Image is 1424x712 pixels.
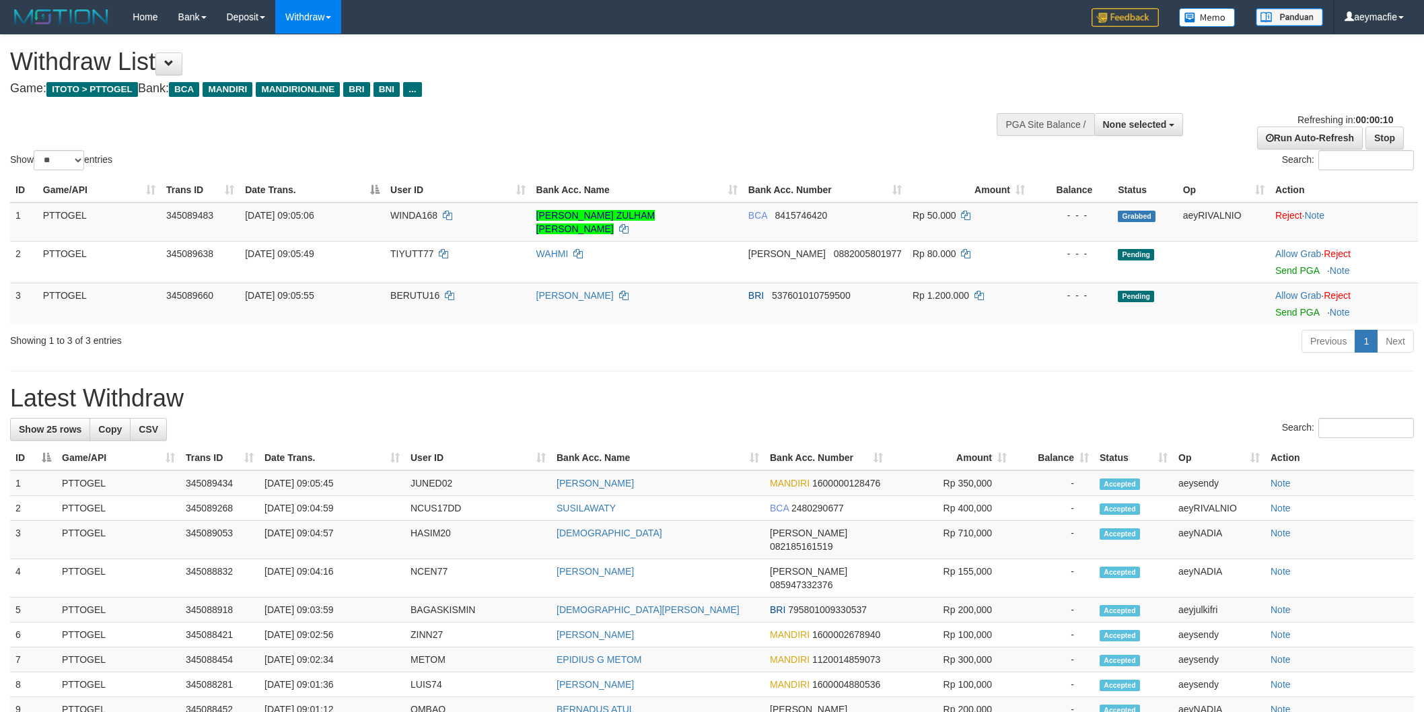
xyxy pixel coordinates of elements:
[557,528,662,538] a: [DEMOGRAPHIC_DATA]
[405,598,551,622] td: BAGASKISMIN
[888,647,1012,672] td: Rp 300,000
[1030,178,1112,203] th: Balance
[1118,291,1154,302] span: Pending
[161,178,240,203] th: Trans ID: activate to sort column ascending
[1304,210,1324,221] a: Note
[913,210,956,221] span: Rp 50.000
[1275,210,1302,221] a: Reject
[1173,647,1265,672] td: aeysendy
[1282,418,1414,438] label: Search:
[1100,478,1140,490] span: Accepted
[1118,211,1155,222] span: Grabbed
[180,622,259,647] td: 345088421
[1275,248,1324,259] span: ·
[1270,178,1418,203] th: Action
[259,598,405,622] td: [DATE] 09:03:59
[10,446,57,470] th: ID: activate to sort column descending
[1271,604,1291,615] a: Note
[180,647,259,672] td: 345088454
[743,178,907,203] th: Bank Acc. Number: activate to sort column ascending
[405,496,551,521] td: NCUS17DD
[557,566,634,577] a: [PERSON_NAME]
[1173,521,1265,559] td: aeyNADIA
[1355,114,1393,125] strong: 00:00:10
[390,248,434,259] span: TIYUTT77
[1012,672,1094,697] td: -
[888,672,1012,697] td: Rp 100,000
[10,672,57,697] td: 8
[1100,605,1140,616] span: Accepted
[38,241,161,283] td: PTTOGEL
[1012,446,1094,470] th: Balance: activate to sort column ascending
[166,210,213,221] span: 345089483
[1118,249,1154,260] span: Pending
[531,178,743,203] th: Bank Acc. Name: activate to sort column ascending
[770,478,810,489] span: MANDIRI
[10,470,57,496] td: 1
[1100,680,1140,691] span: Accepted
[405,559,551,598] td: NCEN77
[1330,307,1350,318] a: Note
[343,82,369,97] span: BRI
[1100,528,1140,540] span: Accepted
[1302,330,1355,353] a: Previous
[57,496,180,521] td: PTTOGEL
[1297,114,1393,125] span: Refreshing in:
[1012,496,1094,521] td: -
[775,210,828,221] span: Copy 8415746420 to clipboard
[1100,630,1140,641] span: Accepted
[888,598,1012,622] td: Rp 200,000
[10,203,38,242] td: 1
[888,521,1012,559] td: Rp 710,000
[1173,446,1265,470] th: Op: activate to sort column ascending
[1112,178,1177,203] th: Status
[390,290,439,301] span: BERUTU16
[1036,209,1107,222] div: - - -
[1271,566,1291,577] a: Note
[405,672,551,697] td: LUIS74
[557,629,634,640] a: [PERSON_NAME]
[1275,290,1324,301] span: ·
[10,48,936,75] h1: Withdraw List
[772,290,851,301] span: Copy 537601010759500 to clipboard
[1100,655,1140,666] span: Accepted
[10,559,57,598] td: 4
[259,470,405,496] td: [DATE] 09:05:45
[38,203,161,242] td: PTTOGEL
[1275,265,1319,276] a: Send PGA
[1318,150,1414,170] input: Search:
[1355,330,1378,353] a: 1
[1256,8,1323,26] img: panduan.png
[812,654,880,665] span: Copy 1120014859073 to clipboard
[1271,503,1291,513] a: Note
[770,541,832,552] span: Copy 082185161519 to clipboard
[997,113,1094,136] div: PGA Site Balance /
[90,418,131,441] a: Copy
[46,82,138,97] span: ITOTO > PTTOGEL
[1173,622,1265,647] td: aeysendy
[259,672,405,697] td: [DATE] 09:01:36
[1173,496,1265,521] td: aeyRIVALNIO
[748,210,767,221] span: BCA
[38,283,161,324] td: PTTOGEL
[1178,203,1270,242] td: aeyRIVALNIO
[180,496,259,521] td: 345089268
[1173,672,1265,697] td: aeysendy
[203,82,252,97] span: MANDIRI
[240,178,385,203] th: Date Trans.: activate to sort column descending
[259,496,405,521] td: [DATE] 09:04:59
[888,446,1012,470] th: Amount: activate to sort column ascending
[1271,629,1291,640] a: Note
[1036,289,1107,302] div: - - -
[1257,127,1363,149] a: Run Auto-Refresh
[557,679,634,690] a: [PERSON_NAME]
[180,470,259,496] td: 345089434
[10,328,583,347] div: Showing 1 to 3 of 3 entries
[166,290,213,301] span: 345089660
[57,622,180,647] td: PTTOGEL
[180,521,259,559] td: 345089053
[166,248,213,259] span: 345089638
[19,424,81,435] span: Show 25 rows
[770,566,847,577] span: [PERSON_NAME]
[1173,470,1265,496] td: aeysendy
